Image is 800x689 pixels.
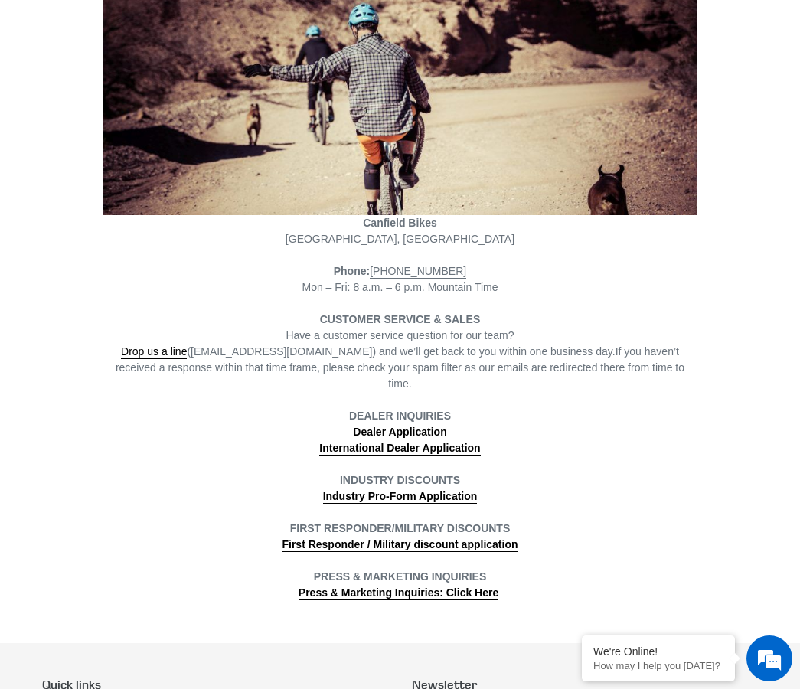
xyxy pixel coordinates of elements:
[320,313,481,325] strong: CUSTOMER SERVICE & SALES
[121,345,187,359] a: Drop us a line
[121,345,616,359] span: ([EMAIL_ADDRESS][DOMAIN_NAME]) and we’ll get back to you within one business day.
[323,490,478,502] strong: Industry Pro-Form Application
[319,442,480,454] strong: International Dealer Application
[340,474,460,486] strong: INDUSTRY DISCOUNTS
[103,263,696,296] div: Mon – Fri: 8 a.m. – 6 p.m. Mountain Time
[282,538,518,552] a: First Responder / Military discount application
[103,328,696,392] div: Have a customer service question for our team? If you haven’t received a response within that tim...
[319,442,480,456] a: International Dealer Application
[323,490,478,504] a: Industry Pro-Form Application
[282,538,518,550] strong: First Responder / Military discount application
[593,660,723,671] p: How may I help you today?
[286,233,514,245] span: [GEOGRAPHIC_DATA], [GEOGRAPHIC_DATA]
[349,410,451,439] strong: DEALER INQUIRIES
[299,586,498,600] a: Press & Marketing Inquiries: Click Here
[370,265,466,279] a: [PHONE_NUMBER]
[593,645,723,658] div: We're Online!
[353,426,446,439] a: Dealer Application
[334,265,370,277] strong: Phone:
[363,217,436,229] strong: Canfield Bikes
[290,522,511,534] strong: FIRST RESPONDER/MILITARY DISCOUNTS
[314,570,487,583] strong: PRESS & MARKETING INQUIRIES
